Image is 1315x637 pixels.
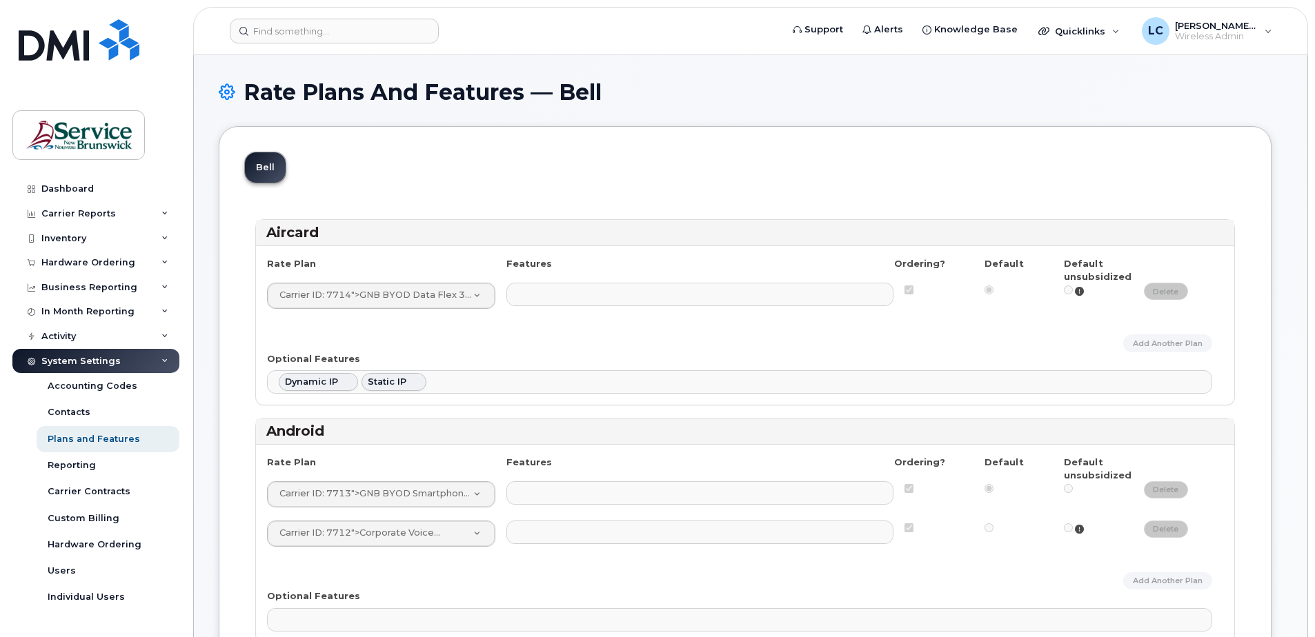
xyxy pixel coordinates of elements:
[267,352,360,365] label: Optional Features
[1064,456,1131,481] strong: Default unsubsidized
[368,376,406,387] div: Static IP
[268,482,495,507] a: Carrier ID: 7713">GNB BYOD Smartphone Flex 30D
[271,487,473,502] span: ">GNB BYOD Smartphone Flex 30D
[894,456,945,467] strong: Ordering?
[279,290,351,301] span: GNB BYOD Data Flex 30D <span class='badge badge-red'>Not Approved</span> <span class='badge' data...
[266,223,1224,242] h3: Aircard
[271,288,473,303] span: ">GNB BYOD Data Flex 30D
[1123,572,1212,589] a: Add Another Plan
[268,521,495,546] a: Carrier ID: 7712">Corporate VoiceNot Approved
[267,456,316,467] strong: Rate Plan
[271,526,473,541] span: ">Corporate Voice
[985,456,1024,467] strong: Default
[1064,258,1131,282] strong: Default unsubsidized
[279,489,351,499] span: GNB BYOD Smartphone Flex 30D <span class='badge badge-red'>Not Approved</span> <span class='badge...
[245,152,286,183] a: Bell
[1144,481,1189,498] a: delete
[279,527,351,538] span: Corporate Voice <span class='badge badge-red'>Not Approved</span> <span class='badge' data-test=
[434,526,501,541] span: Not Approved
[266,422,1224,441] h3: Android
[1144,520,1189,538] a: delete
[285,376,338,387] div: Dynamic IP
[506,456,552,467] strong: Features
[894,258,945,269] strong: Ordering?
[506,258,552,269] strong: Features
[985,258,1024,269] strong: Default
[219,80,1283,104] h1: Rate Plans And Features — Bell
[267,258,316,269] strong: Rate Plan
[1123,334,1212,352] a: Add Another Plan
[268,283,495,308] a: Carrier ID: 7714">GNB BYOD Data Flex 30D
[267,589,360,603] label: Optional Features
[1144,283,1189,300] a: delete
